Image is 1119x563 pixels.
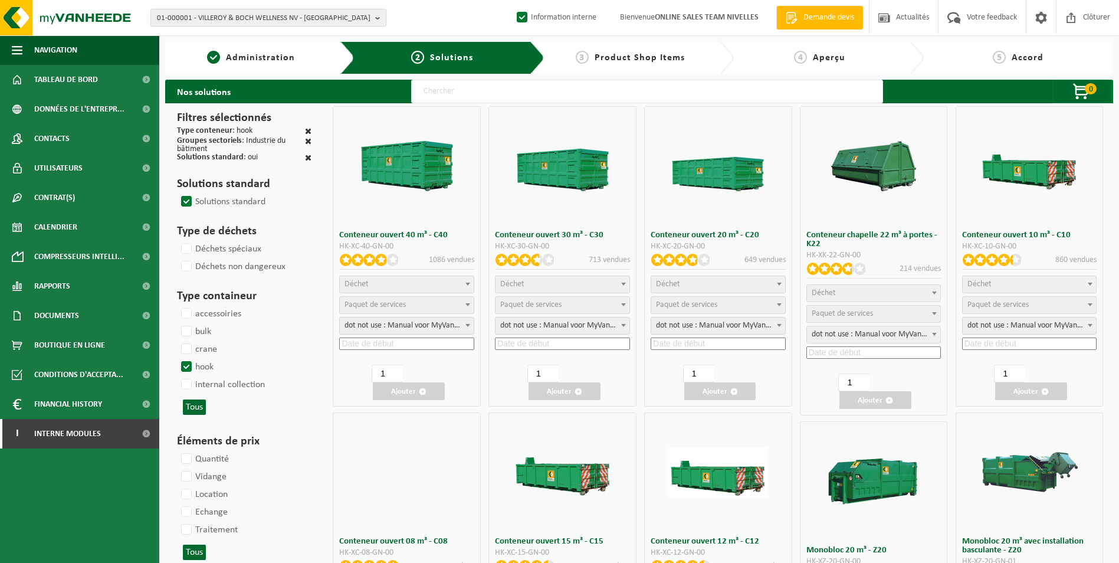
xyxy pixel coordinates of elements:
[339,317,474,335] span: dot not use : Manual voor MyVanheede
[962,231,1097,240] h3: Conteneur ouvert 10 m³ - C10
[340,317,474,334] span: dot not use : Manual voor MyVanheede
[740,51,900,65] a: 4Aperçu
[179,341,217,358] label: crane
[962,243,1097,251] div: HK-XC-10-GN-00
[651,338,786,350] input: Date de début
[34,124,70,153] span: Contacts
[668,141,768,191] img: HK-XC-20-GN-00
[979,447,1079,497] img: HK-XZ-20-GN-01
[994,365,1025,382] input: 1
[812,309,873,318] span: Paquet de services
[1085,83,1097,94] span: 0
[651,231,786,240] h3: Conteneur ouvert 20 m³ - C20
[179,258,286,276] label: Déchets non dangereux
[34,212,77,242] span: Calendrier
[177,153,244,162] span: Solutions standard
[794,51,807,64] span: 4
[179,376,265,394] label: internal collection
[806,326,941,343] span: dot not use : Manual voor MyVanheede
[177,433,311,450] h3: Éléments de prix
[177,127,252,137] div: : hook
[339,338,474,350] input: Date de début
[34,330,105,360] span: Boutique en ligne
[34,35,77,65] span: Navigation
[177,109,311,127] h3: Filtres sélectionnés
[411,51,424,64] span: 2
[838,374,869,391] input: 1
[339,537,474,546] h3: Conteneur ouvert 08 m³ - C08
[34,389,102,419] span: Financial History
[179,305,241,323] label: accessoiries
[171,51,331,65] a: 1Administration
[34,242,124,271] span: Compresseurs intelli...
[963,317,1097,334] span: dot not use : Manual voor MyVanheede
[179,486,228,503] label: Location
[962,537,1097,555] h3: Monobloc 20 m³ avec installation basculante - Z20
[1055,254,1097,266] p: 860 vendues
[962,317,1097,335] span: dot not use : Manual voor MyVanheede
[34,301,79,330] span: Documents
[177,222,311,240] h3: Type de déchets
[177,175,311,193] h3: Solutions standard
[967,280,992,289] span: Déchet
[962,338,1097,350] input: Date de début
[500,280,524,289] span: Déchet
[930,51,1107,65] a: 5Accord
[339,231,474,240] h3: Conteneur ouvert 40 m³ - C40
[339,243,474,251] div: HK-XC-40-GN-00
[527,365,558,382] input: 1
[34,271,70,301] span: Rapports
[430,53,473,63] span: Solutions
[550,51,710,65] a: 3Product Shop Items
[529,382,600,400] button: Ajouter
[807,326,941,343] span: dot not use : Manual voor MyVanheede
[207,51,220,64] span: 1
[500,300,562,309] span: Paquet de services
[411,80,883,103] input: Chercher
[495,231,630,240] h3: Conteneur ouvert 30 m³ - C30
[495,549,630,557] div: HK-XC-15-GN-00
[495,537,630,546] h3: Conteneur ouvert 15 m³ - C15
[668,447,768,497] img: HK-XC-12-GN-00
[806,231,941,248] h3: Conteneur chapelle 22 m³ à portes - K22
[179,193,265,211] label: Solutions standard
[513,141,613,191] img: HK-XC-30-GN-00
[165,80,242,103] h2: Nos solutions
[344,300,406,309] span: Paquet de services
[651,549,786,557] div: HK-XC-12-GN-00
[495,317,630,335] span: dot not use : Manual voor MyVanheede
[514,9,596,27] label: Information interne
[684,382,756,400] button: Ajouter
[495,338,630,350] input: Date de début
[823,431,924,531] img: HK-XZ-20-GN-00
[823,141,924,191] img: HK-XK-22-GN-00
[179,240,261,258] label: Déchets spéciaux
[651,537,786,546] h3: Conteneur ouvert 12 m³ - C12
[651,317,785,334] span: dot not use : Manual voor MyVanheede
[373,382,445,400] button: Ajouter
[967,300,1029,309] span: Paquet de services
[744,254,786,266] p: 649 vendues
[993,51,1006,64] span: 5
[179,450,229,468] label: Quantité
[813,53,845,63] span: Aperçu
[157,9,370,27] span: 01-000001 - VILLEROY & BOCH WELLNESS NV - [GEOGRAPHIC_DATA]
[34,183,75,212] span: Contrat(s)
[34,360,123,389] span: Conditions d'accepta...
[372,365,402,382] input: 1
[806,251,941,260] div: HK-XK-22-GN-00
[179,503,228,521] label: Echange
[179,468,227,486] label: Vidange
[357,141,457,191] img: HK-XC-40-GN-00
[177,136,242,145] span: Groupes sectoriels
[34,153,83,183] span: Utilisateurs
[177,287,311,305] h3: Type containeur
[183,545,206,560] button: Tous
[656,280,680,289] span: Déchet
[150,9,386,27] button: 01-000001 - VILLEROY & BOCH WELLNESS NV - [GEOGRAPHIC_DATA]
[177,126,232,135] span: Type conteneur
[812,289,836,297] span: Déchet
[589,254,630,266] p: 713 vendues
[595,53,685,63] span: Product Shop Items
[839,391,911,409] button: Ajouter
